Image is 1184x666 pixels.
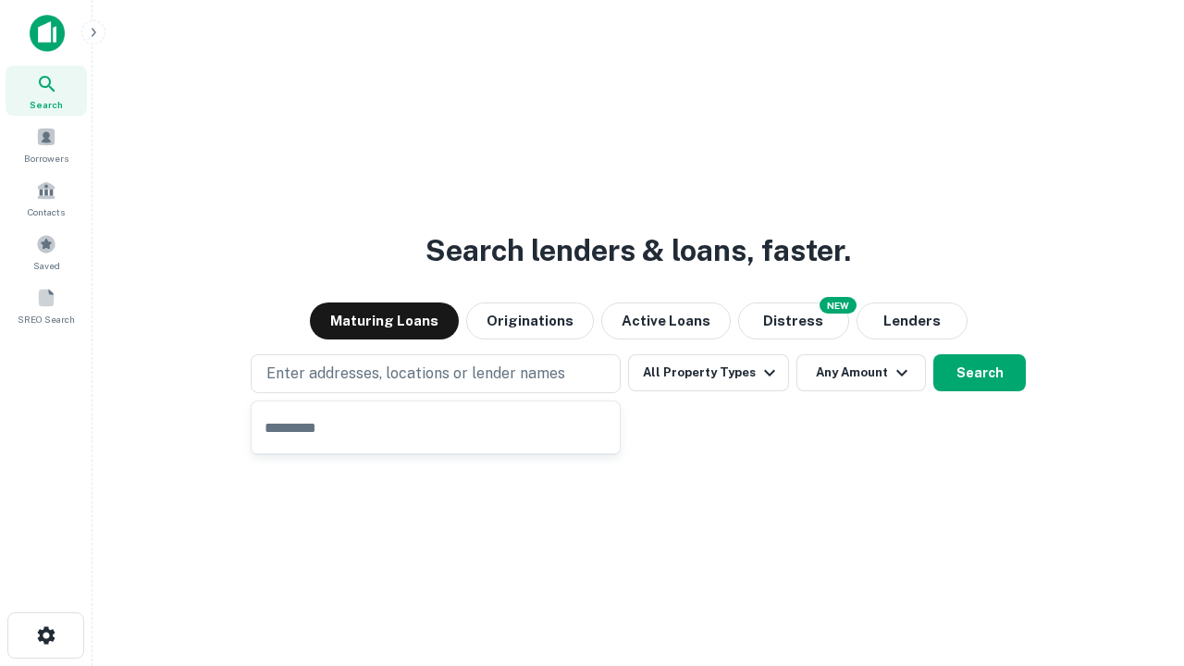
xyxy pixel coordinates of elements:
span: Saved [33,258,60,273]
button: Maturing Loans [310,302,459,339]
a: Saved [6,227,87,277]
h3: Search lenders & loans, faster. [425,228,851,273]
button: Lenders [857,302,968,339]
button: Originations [466,302,594,339]
span: Borrowers [24,151,68,166]
button: All Property Types [628,354,789,391]
div: NEW [820,297,857,314]
iframe: Chat Widget [1091,518,1184,607]
button: Search distressed loans with lien and other non-mortgage details. [738,302,849,339]
button: Enter addresses, locations or lender names [251,354,621,393]
a: Borrowers [6,119,87,169]
span: SREO Search [18,312,75,327]
a: SREO Search [6,280,87,330]
a: Contacts [6,173,87,223]
button: Search [933,354,1026,391]
button: Any Amount [796,354,926,391]
span: Contacts [28,204,65,219]
p: Enter addresses, locations or lender names [266,363,565,385]
img: capitalize-icon.png [30,15,65,52]
a: Search [6,66,87,116]
button: Active Loans [601,302,731,339]
span: Search [30,97,63,112]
